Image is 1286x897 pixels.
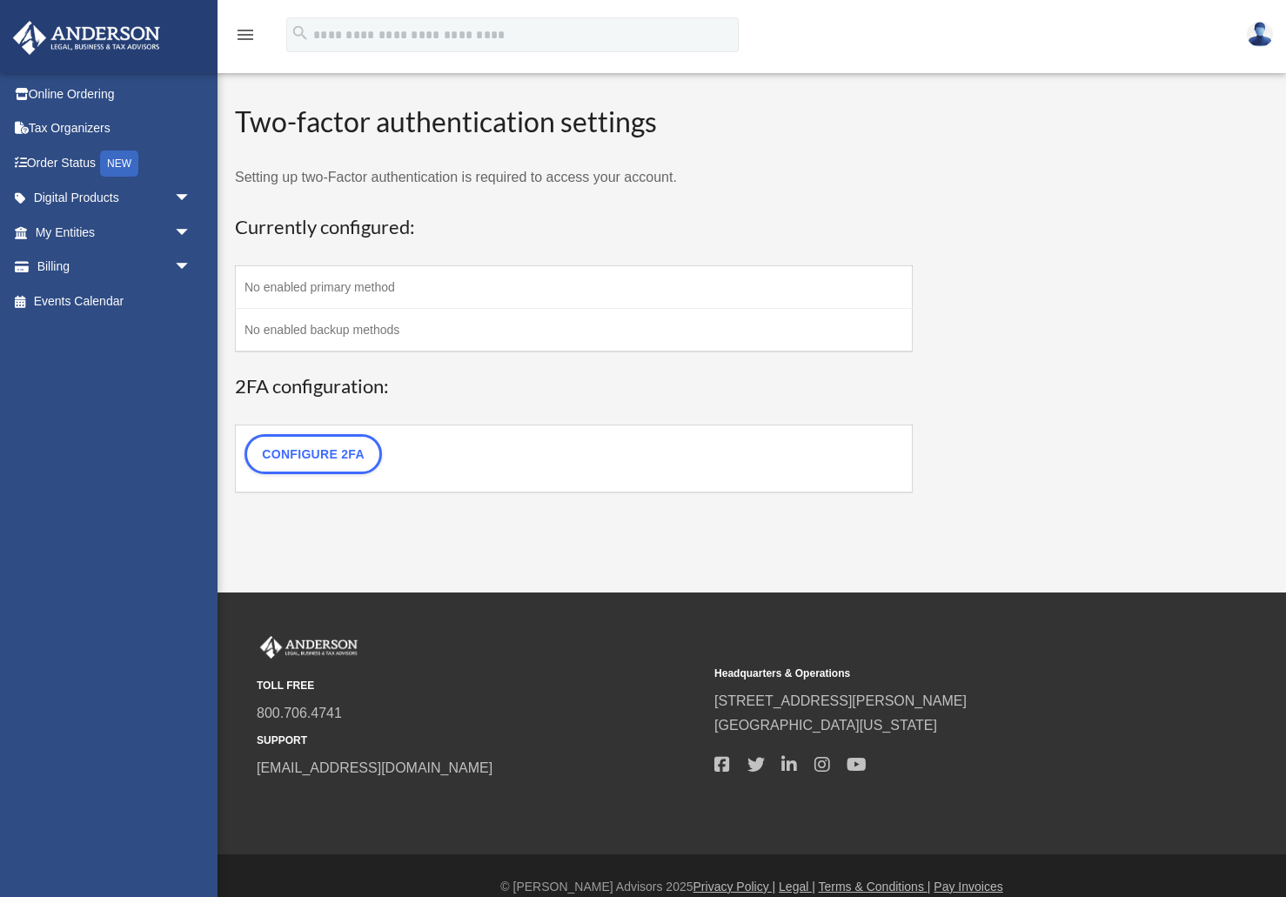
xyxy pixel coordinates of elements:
p: Setting up two-Factor authentication is required to access your account. [235,165,913,190]
a: Events Calendar [12,284,218,318]
i: search [291,23,310,43]
div: NEW [100,151,138,177]
img: Anderson Advisors Platinum Portal [257,636,361,659]
h3: 2FA configuration: [235,373,913,400]
a: Tax Organizers [12,111,218,146]
a: My Entitiesarrow_drop_down [12,215,218,250]
a: Configure 2FA [244,434,382,474]
a: Pay Invoices [934,880,1002,894]
a: 800.706.4741 [257,706,342,720]
h3: Currently configured: [235,214,913,241]
a: Digital Productsarrow_drop_down [12,181,218,216]
a: [EMAIL_ADDRESS][DOMAIN_NAME] [257,760,492,775]
img: Anderson Advisors Platinum Portal [8,21,165,55]
h2: Two-factor authentication settings [235,103,913,142]
small: SUPPORT [257,732,702,750]
a: Legal | [779,880,815,894]
img: User Pic [1247,22,1273,47]
small: Headquarters & Operations [714,665,1160,683]
a: Privacy Policy | [693,880,776,894]
span: arrow_drop_down [174,250,209,285]
a: Order StatusNEW [12,145,218,181]
small: TOLL FREE [257,677,702,695]
span: arrow_drop_down [174,181,209,217]
a: [STREET_ADDRESS][PERSON_NAME] [714,693,967,708]
td: No enabled backup methods [236,309,913,352]
i: menu [235,24,256,45]
a: [GEOGRAPHIC_DATA][US_STATE] [714,718,937,733]
a: Terms & Conditions | [819,880,931,894]
a: Online Ordering [12,77,218,111]
a: menu [235,30,256,45]
td: No enabled primary method [236,266,913,309]
span: arrow_drop_down [174,215,209,251]
a: Billingarrow_drop_down [12,250,218,284]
